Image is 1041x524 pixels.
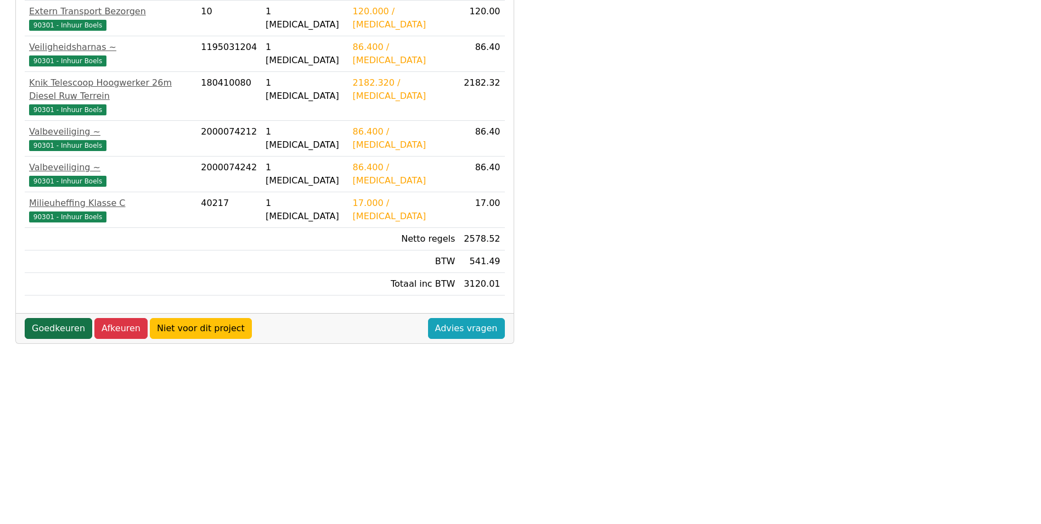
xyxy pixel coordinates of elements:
a: Valbeveiliging ~90301 - Inhuur Boels [29,125,192,152]
td: 180410080 [196,72,261,121]
div: Veiligheidsharnas ~ [29,41,192,54]
div: 1 [MEDICAL_DATA] [266,41,344,67]
span: 90301 - Inhuur Boels [29,20,106,31]
td: 86.40 [459,121,504,157]
td: 17.00 [459,192,504,228]
td: 120.00 [459,1,504,36]
a: Goedkeuren [25,318,92,339]
td: 2000074242 [196,157,261,192]
a: Veiligheidsharnas ~90301 - Inhuur Boels [29,41,192,67]
td: 86.40 [459,157,504,192]
a: Afkeuren [94,318,148,339]
td: 2000074212 [196,121,261,157]
td: Totaal inc BTW [348,273,460,296]
div: Valbeveiliging ~ [29,161,192,174]
div: 1 [MEDICAL_DATA] [266,125,344,152]
td: BTW [348,250,460,273]
span: 90301 - Inhuur Boels [29,55,106,66]
a: Milieuheffing Klasse C90301 - Inhuur Boels [29,197,192,223]
div: 1 [MEDICAL_DATA] [266,161,344,187]
a: Niet voor dit project [150,318,252,339]
span: 90301 - Inhuur Boels [29,176,106,187]
td: 10 [196,1,261,36]
div: 1 [MEDICAL_DATA] [266,76,344,103]
div: 17.000 / [MEDICAL_DATA] [353,197,455,223]
div: 86.400 / [MEDICAL_DATA] [353,125,455,152]
div: 120.000 / [MEDICAL_DATA] [353,5,455,31]
span: 90301 - Inhuur Boels [29,104,106,115]
a: Extern Transport Bezorgen90301 - Inhuur Boels [29,5,192,31]
a: Knik Telescoop Hoogwerker 26m Diesel Ruw Terrein90301 - Inhuur Boels [29,76,192,116]
div: Knik Telescoop Hoogwerker 26m Diesel Ruw Terrein [29,76,192,103]
div: 86.400 / [MEDICAL_DATA] [353,161,455,187]
div: 1 [MEDICAL_DATA] [266,5,344,31]
td: 541.49 [459,250,504,273]
span: 90301 - Inhuur Boels [29,140,106,151]
a: Valbeveiliging ~90301 - Inhuur Boels [29,161,192,187]
td: 86.40 [459,36,504,72]
td: Netto regels [348,228,460,250]
div: 1 [MEDICAL_DATA] [266,197,344,223]
div: Valbeveiliging ~ [29,125,192,138]
div: 86.400 / [MEDICAL_DATA] [353,41,455,67]
div: Extern Transport Bezorgen [29,5,192,18]
td: 2182.32 [459,72,504,121]
td: 1195031204 [196,36,261,72]
span: 90301 - Inhuur Boels [29,211,106,222]
td: 2578.52 [459,228,504,250]
a: Advies vragen [428,318,505,339]
div: Milieuheffing Klasse C [29,197,192,210]
td: 3120.01 [459,273,504,296]
td: 40217 [196,192,261,228]
div: 2182.320 / [MEDICAL_DATA] [353,76,455,103]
